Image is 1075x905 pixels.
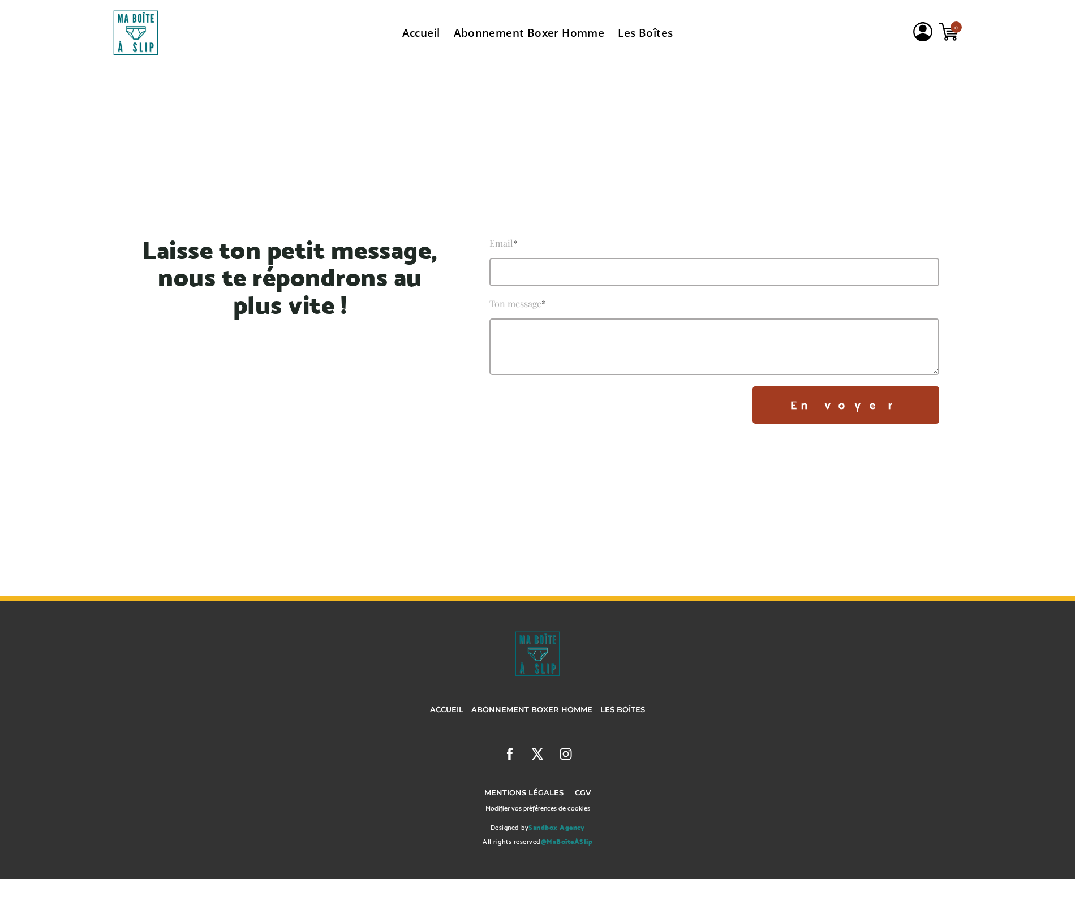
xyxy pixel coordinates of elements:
[113,10,255,55] div: module container
[489,298,546,316] label: Ton message
[471,705,592,714] a: Abonnement Boxer Homme
[113,631,962,848] div: column
[820,10,962,55] div: column
[430,705,463,714] a: Accueil
[113,822,962,849] div: module container
[790,398,902,412] span: Envoyer
[483,837,592,846] span: All rights reserved
[557,745,574,762] a: instagram
[752,386,939,424] a: Envoyer
[113,237,467,319] div: module container
[515,631,560,676] img: Ma Boîte à Slip | Abonnement Boxer Homme
[467,237,962,424] div: module container
[402,25,440,40] a: Accueil
[113,237,467,424] div: column
[951,21,962,33] span: 0
[113,701,962,745] div: module container
[529,745,546,762] a: twitter
[489,237,518,256] label: Email
[113,10,158,55] img: Ma Boîte à Slip | Abonnement Boxer Homme
[255,10,820,55] div: column
[600,705,645,714] a: Les Boîtes
[255,21,820,44] div: module container
[936,21,962,42] a: 0
[454,25,605,40] a: Abonnement Boxer Homme
[142,235,438,321] span: Laisse ton petit message, nous te répondrons au plus vite !
[820,21,962,44] div: module container
[575,788,591,797] a: CGV
[618,25,673,40] a: Les Boîtes
[541,837,593,846] span: @MaBoîteÀSlip
[489,318,939,375] textarea: Ton message
[491,823,585,831] span: Designed by
[528,823,584,832] a: Sandbox Agency
[484,788,564,797] a: Mentions légales
[113,745,962,784] div: module container
[113,631,962,701] div: module container
[501,745,518,762] a: facebook
[489,258,939,286] input: Email
[113,801,962,822] div: module container
[467,237,962,424] div: column
[485,804,590,812] a: Modifier vos préférences de cookies
[113,784,962,801] div: module container
[113,10,255,55] div: column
